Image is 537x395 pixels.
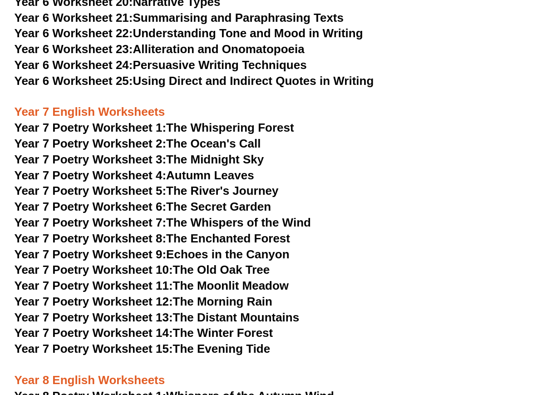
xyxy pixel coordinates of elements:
[15,232,290,245] a: Year 7 Poetry Worksheet 8:The Enchanted Forest
[15,279,289,292] a: Year 7 Poetry Worksheet 11:The Moonlit Meadow
[15,232,167,245] span: Year 7 Poetry Worksheet 8:
[15,184,167,197] span: Year 7 Poetry Worksheet 5:
[15,42,133,56] span: Year 6 Worksheet 23:
[15,137,167,150] span: Year 7 Poetry Worksheet 2:
[15,121,167,134] span: Year 7 Poetry Worksheet 1:
[15,58,307,72] a: Year 6 Worksheet 24:Persuasive Writing Techniques
[15,11,344,25] a: Year 6 Worksheet 21:Summarising and Paraphrasing Texts
[15,184,279,197] a: Year 7 Poetry Worksheet 5:The River's Journey
[386,292,537,395] iframe: Chat Widget
[15,295,173,308] span: Year 7 Poetry Worksheet 12:
[15,342,173,355] span: Year 7 Poetry Worksheet 15:
[15,216,167,229] span: Year 7 Poetry Worksheet 7:
[15,311,300,324] a: Year 7 Poetry Worksheet 13:The Distant Mountains
[15,121,294,134] a: Year 7 Poetry Worksheet 1:The Whispering Forest
[15,89,523,120] h3: Year 7 English Worksheets
[15,216,311,229] a: Year 7 Poetry Worksheet 7:The Whispers of the Wind
[15,326,173,340] span: Year 7 Poetry Worksheet 14:
[15,279,173,292] span: Year 7 Poetry Worksheet 11:
[15,342,271,355] a: Year 7 Poetry Worksheet 15:The Evening Tide
[15,168,167,182] span: Year 7 Poetry Worksheet 4:
[15,263,173,276] span: Year 7 Poetry Worksheet 10:
[15,295,272,308] a: Year 7 Poetry Worksheet 12:The Morning Rain
[15,58,133,72] span: Year 6 Worksheet 24:
[15,137,261,150] a: Year 7 Poetry Worksheet 2:The Ocean's Call
[15,247,290,261] a: Year 7 Poetry Worksheet 9:Echoes in the Canyon
[15,311,173,324] span: Year 7 Poetry Worksheet 13:
[15,200,271,213] a: Year 7 Poetry Worksheet 6:The Secret Garden
[15,26,363,40] a: Year 6 Worksheet 22:Understanding Tone and Mood in Writing
[15,263,270,276] a: Year 7 Poetry Worksheet 10:The Old Oak Tree
[15,74,374,88] a: Year 6 Worksheet 25:Using Direct and Indirect Quotes in Writing
[15,153,167,166] span: Year 7 Poetry Worksheet 3:
[15,11,133,25] span: Year 6 Worksheet 21:
[15,247,167,261] span: Year 7 Poetry Worksheet 9:
[15,26,133,40] span: Year 6 Worksheet 22:
[15,153,264,166] a: Year 7 Poetry Worksheet 3:The Midnight Sky
[15,357,523,388] h3: Year 8 English Worksheets
[15,74,133,88] span: Year 6 Worksheet 25:
[15,168,254,182] a: Year 7 Poetry Worksheet 4:Autumn Leaves
[15,42,305,56] a: Year 6 Worksheet 23:Alliteration and Onomatopoeia
[15,200,167,213] span: Year 7 Poetry Worksheet 6:
[15,326,273,340] a: Year 7 Poetry Worksheet 14:The Winter Forest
